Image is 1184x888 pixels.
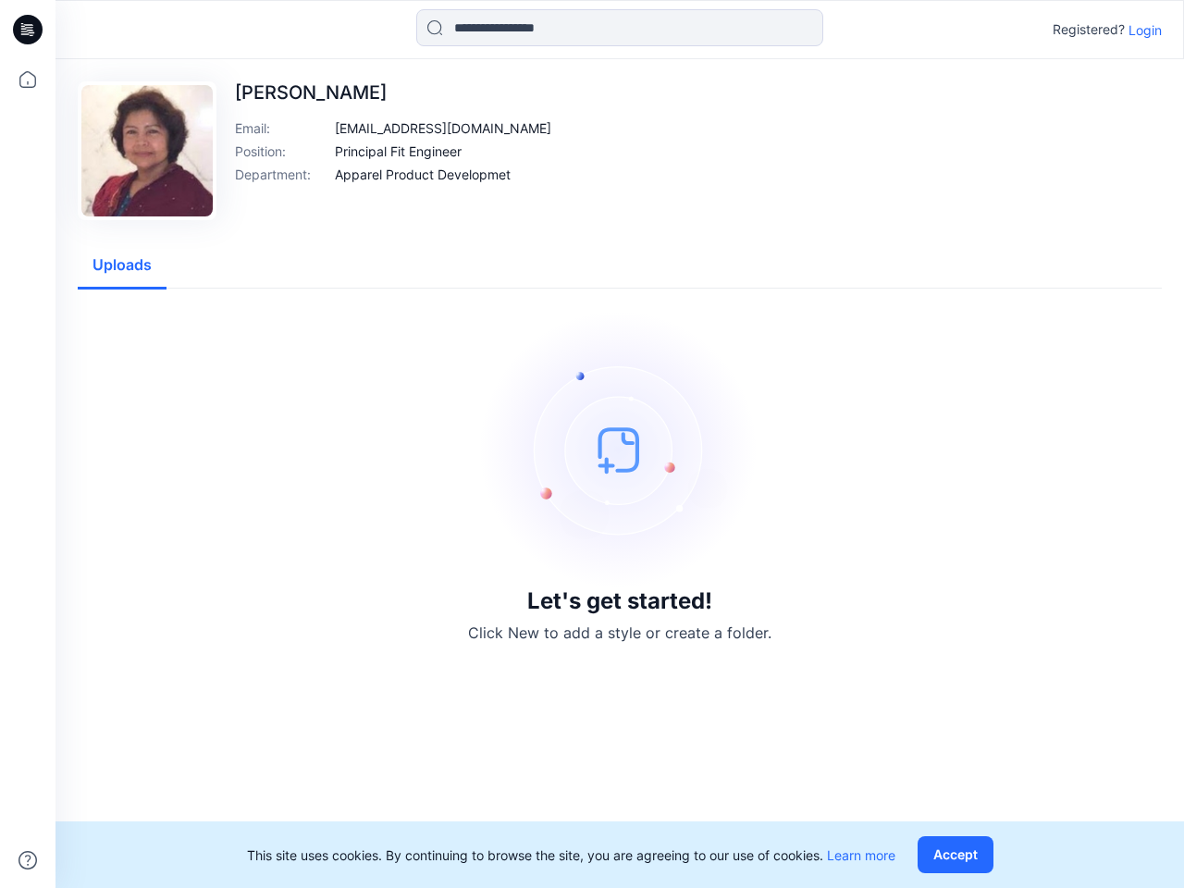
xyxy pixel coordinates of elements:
button: Accept [918,836,993,873]
p: Email : [235,118,327,138]
img: Norma O'brien [81,85,213,216]
img: empty-state-image.svg [481,311,758,588]
a: Learn more [827,847,895,863]
p: [EMAIL_ADDRESS][DOMAIN_NAME] [335,118,551,138]
p: Click New to add a style or create a folder. [468,622,771,644]
p: Registered? [1053,18,1125,41]
p: Login [1128,20,1162,40]
p: [PERSON_NAME] [235,81,551,104]
h3: Let's get started! [527,588,712,614]
p: Principal Fit Engineer [335,142,462,161]
p: Department : [235,165,327,184]
p: Position : [235,142,327,161]
p: Apparel Product Developmet [335,165,511,184]
button: Uploads [78,242,166,290]
p: This site uses cookies. By continuing to browse the site, you are agreeing to our use of cookies. [247,845,895,865]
